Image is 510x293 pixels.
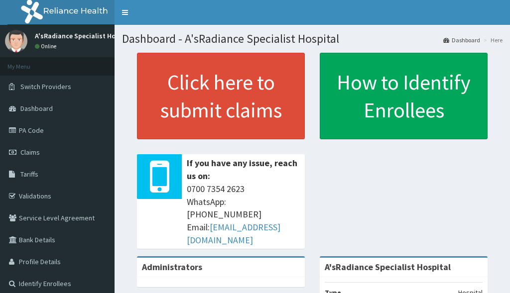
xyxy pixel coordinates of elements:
[325,261,451,273] strong: A'sRadiance Specialist Hospital
[187,157,297,182] b: If you have any issue, reach us on:
[20,104,53,113] span: Dashboard
[137,53,305,139] a: Click here to submit claims
[142,261,202,273] b: Administrators
[5,30,27,52] img: User Image
[20,82,71,91] span: Switch Providers
[187,183,300,247] span: 0700 7354 2623 WhatsApp: [PHONE_NUMBER] Email:
[320,53,488,139] a: How to Identify Enrollees
[20,148,40,157] span: Claims
[35,32,134,39] p: A'sRadiance Specialist Hospital
[122,32,503,45] h1: Dashboard - A'sRadiance Specialist Hospital
[443,36,480,44] a: Dashboard
[481,36,503,44] li: Here
[187,221,280,246] a: [EMAIL_ADDRESS][DOMAIN_NAME]
[20,170,38,179] span: Tariffs
[35,43,59,50] a: Online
